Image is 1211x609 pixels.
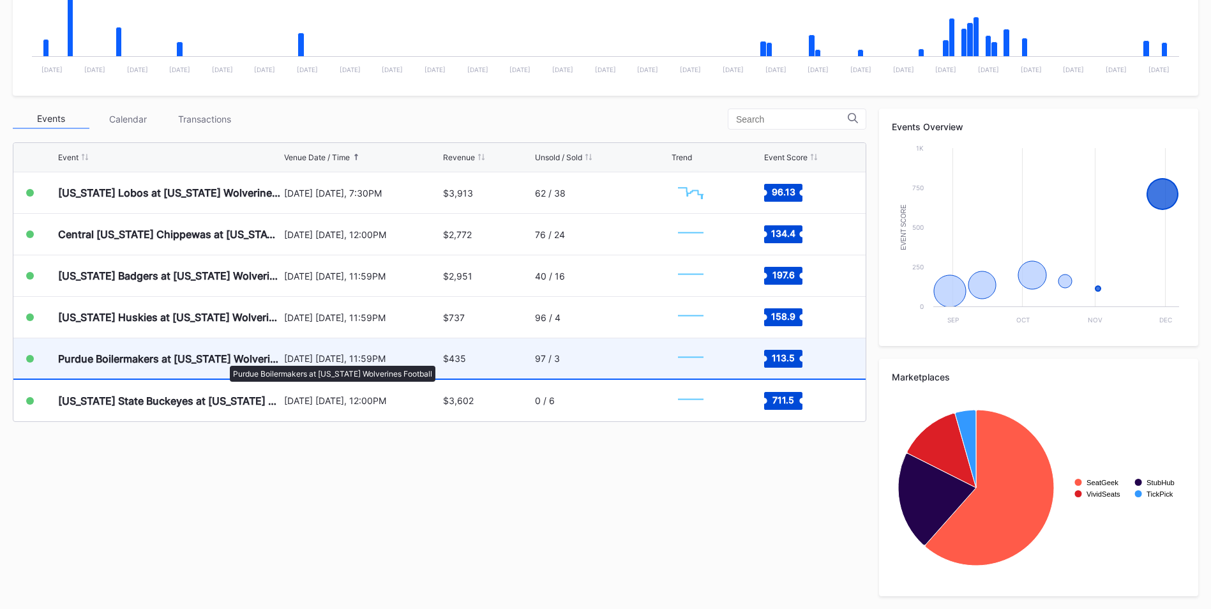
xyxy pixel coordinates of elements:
text: [DATE] [297,66,318,73]
text: Sep [947,316,959,324]
div: Calendar [89,109,166,129]
text: TickPick [1147,490,1173,498]
text: [DATE] [680,66,701,73]
div: [DATE] [DATE], 12:00PM [284,395,440,406]
div: 96 / 4 [535,312,560,323]
div: Purdue Boilermakers at [US_STATE] Wolverines Football [58,352,281,365]
text: Dec [1159,316,1172,324]
text: 500 [912,223,924,231]
div: Events [13,109,89,129]
div: [DATE] [DATE], 11:59PM [284,353,440,364]
text: Oct [1016,316,1030,324]
text: [DATE] [935,66,956,73]
text: [DATE] [425,66,446,73]
text: [DATE] [1021,66,1042,73]
text: [DATE] [254,66,275,73]
text: SeatGeek [1087,479,1118,486]
div: $2,772 [443,229,472,240]
text: [DATE] [765,66,786,73]
text: VividSeats [1087,490,1120,498]
text: [DATE] [382,66,403,73]
text: [DATE] [637,66,658,73]
svg: Chart title [672,218,710,250]
text: [DATE] [169,66,190,73]
div: [DATE] [DATE], 12:00PM [284,229,440,240]
svg: Chart title [672,301,710,333]
text: [DATE] [41,66,63,73]
svg: Chart title [672,385,710,417]
text: 134.4 [771,228,795,239]
div: 76 / 24 [535,229,565,240]
text: 250 [912,263,924,271]
div: $737 [443,312,465,323]
div: 62 / 38 [535,188,566,199]
div: Central [US_STATE] Chippewas at [US_STATE] Wolverines Football [58,228,281,241]
text: 750 [912,184,924,192]
text: [DATE] [595,66,616,73]
text: 197.6 [772,269,794,280]
div: Venue Date / Time [284,153,350,162]
text: [DATE] [1106,66,1127,73]
div: 40 / 16 [535,271,565,282]
div: [DATE] [DATE], 7:30PM [284,188,440,199]
text: [DATE] [552,66,573,73]
div: Trend [672,153,692,162]
text: 113.5 [772,352,795,363]
div: $435 [443,353,466,364]
text: [DATE] [1148,66,1170,73]
div: Event [58,153,79,162]
div: [DATE] [DATE], 11:59PM [284,312,440,323]
div: Revenue [443,153,475,162]
div: Transactions [166,109,243,129]
div: [US_STATE] State Buckeyes at [US_STATE] Wolverines Football [58,395,281,407]
svg: Chart title [672,260,710,292]
div: Marketplaces [892,372,1185,382]
div: 97 / 3 [535,353,560,364]
text: Event Score [900,204,907,250]
div: Unsold / Sold [535,153,582,162]
text: 711.5 [772,394,794,405]
text: [DATE] [808,66,829,73]
div: 0 / 6 [535,395,555,406]
text: Nov [1088,316,1102,324]
svg: Chart title [892,142,1185,333]
text: [DATE] [509,66,530,73]
text: [DATE] [1063,66,1084,73]
div: $2,951 [443,271,472,282]
text: [DATE] [893,66,914,73]
text: 0 [920,303,924,310]
text: [DATE] [850,66,871,73]
text: [DATE] [978,66,999,73]
text: [DATE] [127,66,148,73]
div: $3,602 [443,395,474,406]
svg: Chart title [672,343,710,375]
text: [DATE] [723,66,744,73]
div: Event Score [764,153,808,162]
text: [DATE] [340,66,361,73]
svg: Chart title [672,177,710,209]
text: [DATE] [467,66,488,73]
div: [US_STATE] Lobos at [US_STATE] Wolverines Football [58,186,281,199]
div: [DATE] [DATE], 11:59PM [284,271,440,282]
div: [US_STATE] Badgers at [US_STATE] Wolverines Football [58,269,281,282]
text: StubHub [1147,479,1175,486]
text: 1k [916,144,924,152]
text: 158.9 [771,311,795,322]
text: [DATE] [84,66,105,73]
text: [DATE] [212,66,233,73]
div: [US_STATE] Huskies at [US_STATE] Wolverines Football [58,311,281,324]
div: Events Overview [892,121,1185,132]
text: 96.13 [771,186,795,197]
div: $3,913 [443,188,473,199]
input: Search [736,114,848,124]
svg: Chart title [892,392,1185,583]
